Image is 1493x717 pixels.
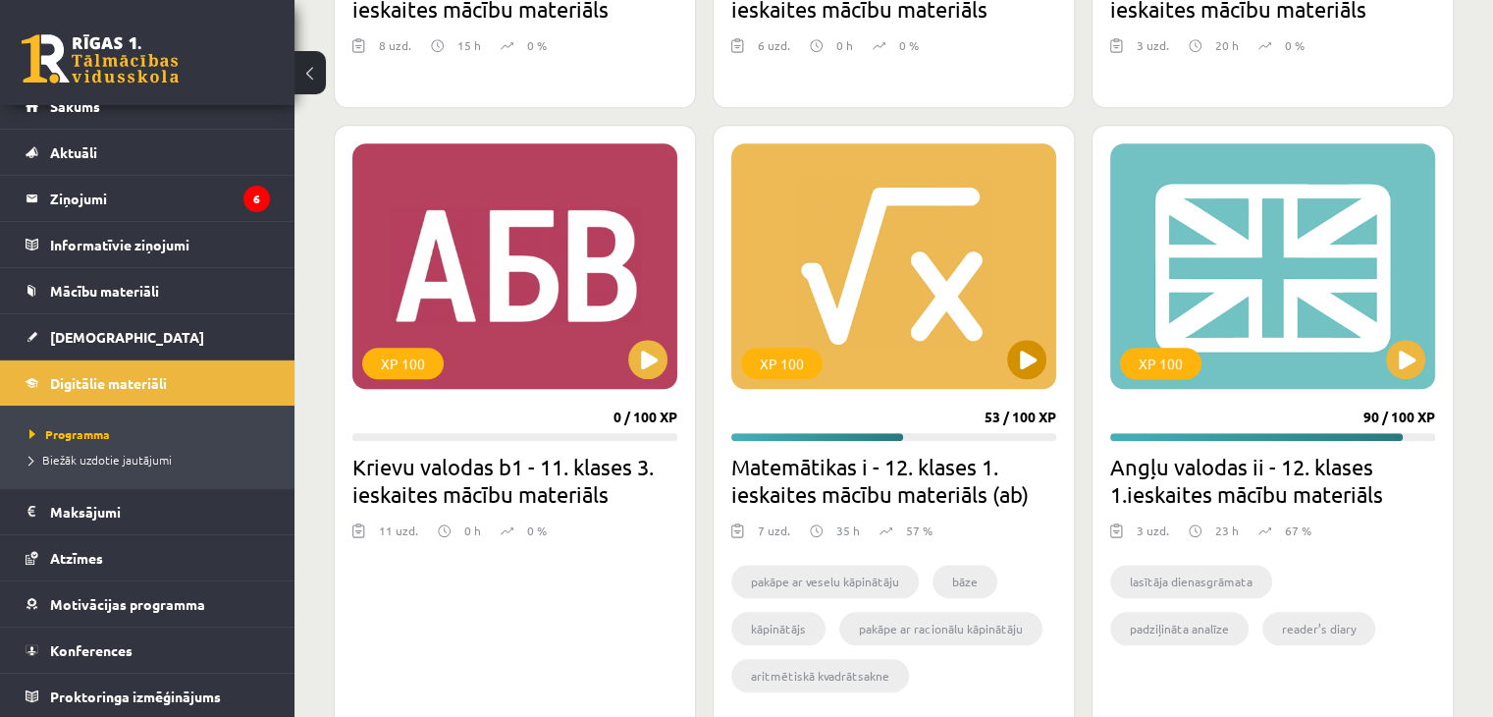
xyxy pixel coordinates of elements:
[362,348,444,379] div: XP 100
[22,34,179,83] a: Rīgas 1. Tālmācības vidusskola
[26,222,270,267] a: Informatīvie ziņojumi
[1215,36,1239,54] p: 20 h
[26,130,270,175] a: Aktuāli
[50,328,204,346] span: [DEMOGRAPHIC_DATA]
[50,549,103,567] span: Atzīmes
[1110,612,1249,645] li: padziļināta analīze
[836,522,860,539] p: 35 h
[1137,522,1169,551] div: 3 uzd.
[839,612,1042,645] li: pakāpe ar racionālu kāpinātāju
[1120,348,1201,379] div: XP 100
[352,453,677,508] h2: Krievu valodas b1 - 11. klases 3. ieskaites mācību materiāls
[50,489,270,534] legend: Maksājumi
[457,36,481,54] p: 15 h
[1285,522,1311,539] p: 67 %
[731,453,1056,508] h2: Matemātikas i - 12. klases 1. ieskaites mācību materiāls (ab)
[731,565,919,598] li: pakāpe ar veselu kāpinātāju
[243,186,270,212] i: 6
[29,425,275,443] a: Programma
[836,36,853,54] p: 0 h
[50,176,270,221] legend: Ziņojumi
[1215,522,1239,539] p: 23 h
[933,565,997,598] li: bāze
[758,522,790,551] div: 7 uzd.
[379,522,418,551] div: 11 uzd.
[1110,453,1435,508] h2: Angļu valodas ii - 12. klases 1.ieskaites mācību materiāls
[527,522,547,539] p: 0 %
[26,360,270,406] a: Digitālie materiāli
[50,97,100,115] span: Sākums
[26,176,270,221] a: Ziņojumi6
[379,36,411,66] div: 8 uzd.
[50,374,167,392] span: Digitālie materiāli
[26,489,270,534] a: Maksājumi
[50,641,133,659] span: Konferences
[50,688,221,705] span: Proktoringa izmēģinājums
[50,595,205,613] span: Motivācijas programma
[26,83,270,129] a: Sākums
[1262,612,1375,645] li: reader’s diary
[26,268,270,313] a: Mācību materiāli
[50,222,270,267] legend: Informatīvie ziņojumi
[26,581,270,627] a: Motivācijas programma
[906,522,933,539] p: 57 %
[50,282,159,300] span: Mācību materiāli
[731,612,826,645] li: kāpinātājs
[29,451,275,469] a: Biežāk uzdotie jautājumi
[50,143,97,161] span: Aktuāli
[29,426,110,442] span: Programma
[731,659,909,692] li: aritmētiskā kvadrātsakne
[464,522,481,539] p: 0 h
[29,452,172,468] span: Biežāk uzdotie jautājumi
[741,348,823,379] div: XP 100
[527,36,547,54] p: 0 %
[1137,36,1169,66] div: 3 uzd.
[1285,36,1305,54] p: 0 %
[26,314,270,359] a: [DEMOGRAPHIC_DATA]
[26,628,270,673] a: Konferences
[1110,565,1272,598] li: lasītāja dienasgrāmata
[758,36,790,66] div: 6 uzd.
[899,36,919,54] p: 0 %
[26,535,270,580] a: Atzīmes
